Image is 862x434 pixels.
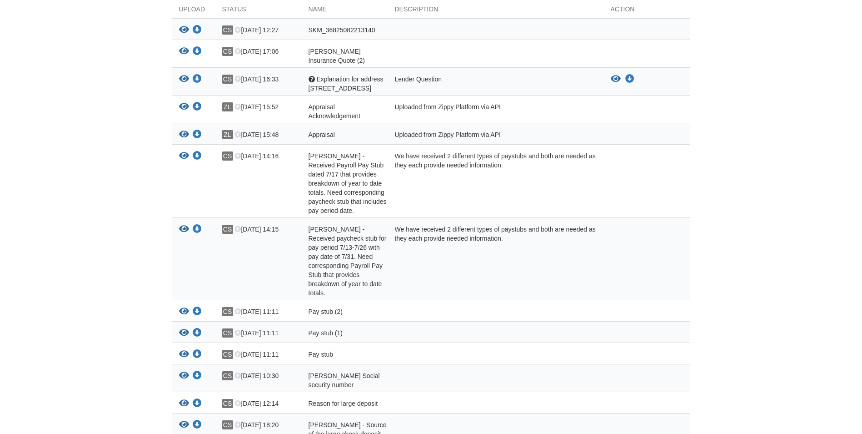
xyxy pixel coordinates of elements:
button: View SKM_36825082213140 [179,25,189,35]
button: View Christine Steckbauer - Received paycheck stub for pay period 7/13-7/26 with pay date of 7/31... [179,225,189,234]
span: CS [222,420,233,429]
span: [DATE] 12:14 [234,400,279,407]
a: Download Pay stub (2) [193,308,202,316]
span: Appraisal Acknowledgement [309,103,360,120]
span: CS [222,328,233,338]
div: Name [302,5,388,18]
span: [DATE] 11:11 [234,308,279,315]
div: We have received 2 different types of paystubs and both are needed as they each provide needed in... [388,225,604,298]
div: Uploaded from Zippy Platform via API [388,102,604,121]
span: [DATE] 15:48 [234,131,279,138]
div: Uploaded from Zippy Platform via API [388,130,604,142]
a: Download Pay stub (1) [193,330,202,337]
a: Download SKM_36825082213140 [193,27,202,34]
span: [PERSON_NAME] - Received paycheck stub for pay period 7/13-7/26 with pay date of 7/31. Need corre... [309,226,387,297]
span: CS [222,307,233,316]
a: Download Reason for large deposit [193,400,202,408]
span: ZL [222,102,233,111]
a: Download Explanation for address variation-521 N 8th St [625,76,634,83]
span: [DATE] 10:30 [234,372,279,379]
span: ZL [222,130,233,139]
span: [DATE] 14:15 [234,226,279,233]
a: Download Christine Steckbauer - Received Payroll Pay Stub dated 7/17 that provides breakdown of y... [193,153,202,160]
span: CS [222,47,233,56]
button: View Reason for large deposit [179,399,189,409]
span: Pay stub (2) [309,308,343,315]
span: Appraisal [309,131,335,138]
button: View Appraisal Acknowledgement [179,102,189,112]
a: Download Christine Social security number [193,373,202,380]
a: Download Explanation for address variation-521 N 8th St [193,76,202,83]
span: SKM_36825082213140 [309,26,375,34]
a: Download Pay stub [193,351,202,358]
span: [DATE] 16:33 [234,76,279,83]
span: Pay stub (1) [309,329,343,337]
span: CS [222,25,233,35]
a: Download Robert Antos - Source of the large check deposit of $4K on 07/28/25 - Checking 3 [193,422,202,429]
div: Action [604,5,690,18]
a: Download Christine Steckbauer - Received paycheck stub for pay period 7/13-7/26 with pay date of ... [193,226,202,233]
button: View Explanation for address variation-521 N 8th St [179,75,189,84]
button: View Pay stub [179,350,189,359]
span: Pay stub [309,351,333,358]
span: [DATE] 14:16 [234,152,279,160]
button: View Christine Steckbauer - Received Payroll Pay Stub dated 7/17 that provides breakdown of year ... [179,151,189,161]
button: View Christine Social security number [179,371,189,381]
span: [DATE] 18:20 [234,421,279,429]
a: Download Appraisal Acknowledgement [193,104,202,111]
div: Upload [172,5,215,18]
div: Status [215,5,302,18]
span: [PERSON_NAME] - Received Payroll Pay Stub dated 7/17 that provides breakdown of year to date tota... [309,152,387,214]
button: View Pay stub (1) [179,328,189,338]
span: CS [222,371,233,380]
span: CS [222,225,233,234]
span: CS [222,75,233,84]
span: Explanation for address [STREET_ADDRESS] [309,76,384,92]
button: View Robert Antos - Source of the large check deposit of $4K on 07/28/25 - Checking 3 [179,420,189,430]
span: [PERSON_NAME] Social security number [309,372,380,389]
a: Download Appraisal [193,131,202,139]
span: [PERSON_NAME] Insurance Quote (2) [309,48,365,64]
span: [DATE] 12:27 [234,26,279,34]
div: Lender Question [388,75,604,93]
button: View Pay stub (2) [179,307,189,317]
span: Reason for large deposit [309,400,378,407]
span: CS [222,350,233,359]
span: [DATE] 15:52 [234,103,279,111]
span: CS [222,151,233,161]
a: Download Antos Insurance Quote (2) [193,48,202,56]
div: Description [388,5,604,18]
span: [DATE] 17:06 [234,48,279,55]
button: View Explanation for address variation-521 N 8th St [611,75,621,84]
span: [DATE] 11:11 [234,351,279,358]
button: View Antos Insurance Quote (2) [179,47,189,56]
span: [DATE] 11:11 [234,329,279,337]
div: We have received 2 different types of paystubs and both are needed as they each provide needed in... [388,151,604,215]
span: CS [222,399,233,408]
button: View Appraisal [179,130,189,140]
